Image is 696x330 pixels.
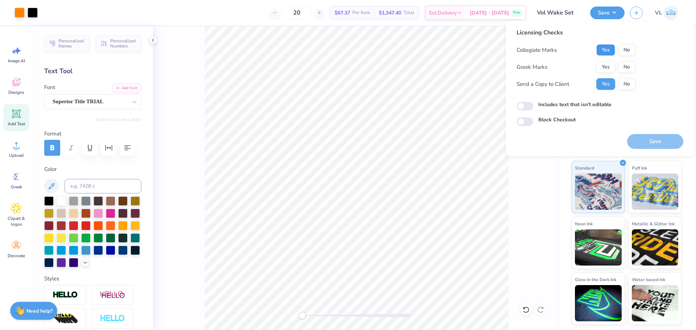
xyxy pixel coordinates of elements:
img: Puff Ink [632,174,679,210]
div: Accessibility label [299,312,306,319]
span: Personalized Names [58,38,85,49]
span: Decorate [8,253,25,259]
span: Upload [9,153,24,158]
a: VL [652,5,681,20]
img: Metallic & Glitter Ink [632,229,679,266]
span: [DATE] - [DATE] [470,9,509,17]
label: Font [44,83,55,92]
div: Collegiate Marks [517,46,557,54]
div: Greek Marks [517,63,547,71]
div: Send a Copy to Client [517,80,569,88]
span: $1,347.40 [379,9,401,17]
span: Metallic & Glitter Ink [632,220,675,227]
span: Water based Ink [632,276,665,283]
span: Clipart & logos [4,216,28,227]
input: e.g. 7428 c [65,179,141,193]
span: Puff Ink [632,164,647,172]
label: Styles [44,275,59,283]
button: Personalized Numbers [96,35,141,52]
button: Switch to Greek Letters [96,117,141,122]
label: Color [44,165,141,174]
span: Personalized Numbers [110,38,137,49]
img: Stroke [53,291,78,299]
button: Add Font [112,83,141,93]
button: Yes [596,61,615,73]
strong: Need help? [26,308,53,314]
div: Text Tool [44,66,141,76]
img: Vincent Lloyd Laurel [664,5,678,20]
span: Image AI [8,58,25,64]
button: Save [590,7,625,19]
span: Add Text [8,121,25,127]
img: Standard [575,174,622,210]
span: Free [513,10,520,15]
img: 3D Illusion [53,313,78,325]
span: Greek [11,184,22,190]
label: Format [44,130,141,138]
span: VL [655,9,662,17]
span: $67.37 [335,9,350,17]
div: Licensing Checks [517,28,635,37]
button: Yes [596,44,615,56]
span: Designs [8,89,24,95]
button: Yes [596,78,615,90]
img: Neon Ink [575,229,622,266]
img: Water based Ink [632,285,679,321]
span: Standard [575,164,594,172]
img: Negative Space [100,314,125,323]
span: Per Item [352,9,370,17]
span: Est. Delivery [429,9,457,17]
span: Glow in the Dark Ink [575,276,616,283]
span: Neon Ink [575,220,593,227]
img: Glow in the Dark Ink [575,285,622,321]
label: Block Checkout [538,116,576,124]
input: – – [283,6,311,19]
input: Untitled Design [531,5,585,20]
label: Includes text that isn't editable [538,101,612,108]
img: Shadow [100,291,125,300]
button: No [618,78,635,90]
span: Total [403,9,414,17]
button: Personalized Names [44,35,90,52]
button: No [618,44,635,56]
button: No [618,61,635,73]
